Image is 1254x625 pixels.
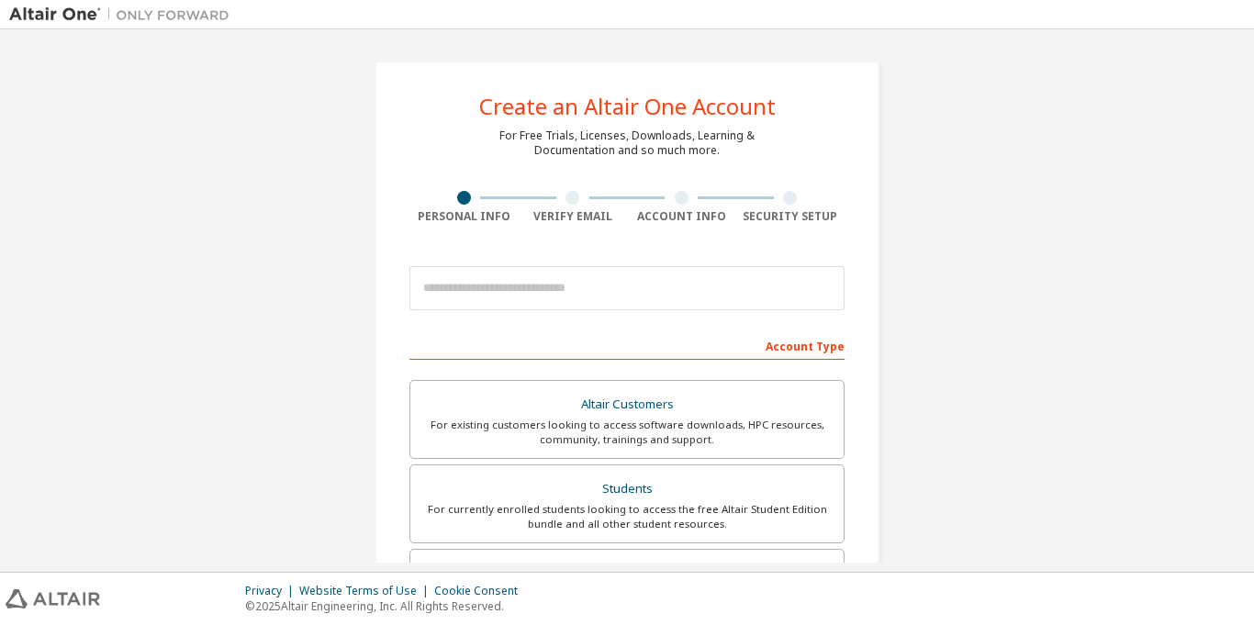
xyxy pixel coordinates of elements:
[245,584,299,598] div: Privacy
[479,95,776,117] div: Create an Altair One Account
[736,209,845,224] div: Security Setup
[409,330,845,360] div: Account Type
[299,584,434,598] div: Website Terms of Use
[9,6,239,24] img: Altair One
[409,209,519,224] div: Personal Info
[421,392,833,418] div: Altair Customers
[627,209,736,224] div: Account Info
[421,502,833,531] div: For currently enrolled students looking to access the free Altair Student Edition bundle and all ...
[434,584,529,598] div: Cookie Consent
[421,476,833,502] div: Students
[6,589,100,608] img: altair_logo.svg
[245,598,529,614] p: © 2025 Altair Engineering, Inc. All Rights Reserved.
[421,561,833,586] div: Faculty
[421,418,833,447] div: For existing customers looking to access software downloads, HPC resources, community, trainings ...
[499,128,755,158] div: For Free Trials, Licenses, Downloads, Learning & Documentation and so much more.
[519,209,628,224] div: Verify Email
